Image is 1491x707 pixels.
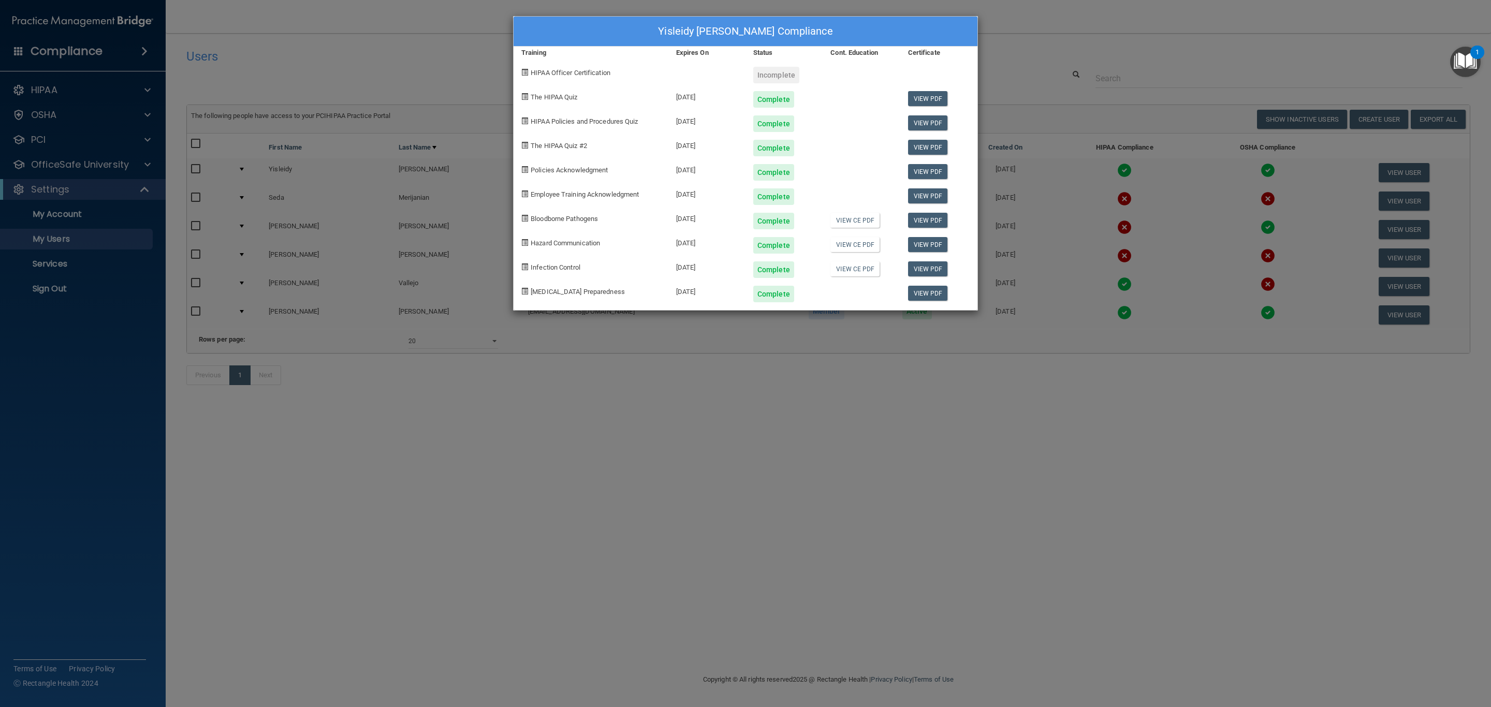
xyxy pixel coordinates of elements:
[908,91,948,106] a: View PDF
[830,237,880,252] a: View CE PDF
[753,91,794,108] div: Complete
[753,286,794,302] div: Complete
[753,213,794,229] div: Complete
[753,67,799,83] div: Incomplete
[531,142,587,150] span: The HIPAA Quiz #2
[668,254,745,278] div: [DATE]
[514,47,668,59] div: Training
[668,181,745,205] div: [DATE]
[908,115,948,130] a: View PDF
[908,261,948,276] a: View PDF
[908,237,948,252] a: View PDF
[531,288,625,296] span: [MEDICAL_DATA] Preparedness
[668,132,745,156] div: [DATE]
[668,83,745,108] div: [DATE]
[668,108,745,132] div: [DATE]
[823,47,900,59] div: Cont. Education
[753,237,794,254] div: Complete
[531,190,639,198] span: Employee Training Acknowledgment
[668,47,745,59] div: Expires On
[531,239,600,247] span: Hazard Communication
[753,188,794,205] div: Complete
[908,286,948,301] a: View PDF
[668,229,745,254] div: [DATE]
[830,213,880,228] a: View CE PDF
[514,17,977,47] div: Yisleidy [PERSON_NAME] Compliance
[753,140,794,156] div: Complete
[753,115,794,132] div: Complete
[745,47,823,59] div: Status
[830,261,880,276] a: View CE PDF
[668,205,745,229] div: [DATE]
[900,47,977,59] div: Certificate
[908,164,948,179] a: View PDF
[531,93,577,101] span: The HIPAA Quiz
[531,69,610,77] span: HIPAA Officer Certification
[908,213,948,228] a: View PDF
[1450,47,1481,77] button: Open Resource Center, 1 new notification
[753,261,794,278] div: Complete
[531,263,580,271] span: Infection Control
[531,117,638,125] span: HIPAA Policies and Procedures Quiz
[668,156,745,181] div: [DATE]
[668,278,745,302] div: [DATE]
[908,188,948,203] a: View PDF
[531,215,598,223] span: Bloodborne Pathogens
[531,166,608,174] span: Policies Acknowledgment
[908,140,948,155] a: View PDF
[1475,52,1479,66] div: 1
[753,164,794,181] div: Complete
